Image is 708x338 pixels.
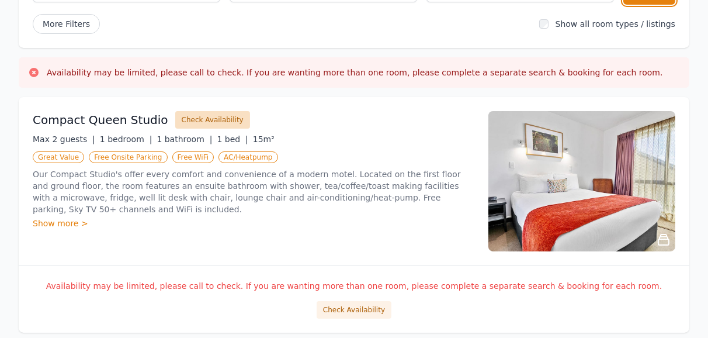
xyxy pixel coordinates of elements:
span: Free WiFi [172,151,214,163]
span: 15m² [253,134,275,144]
p: Availability may be limited, please call to check. If you are wanting more than one room, please ... [33,280,675,292]
span: 1 bathroom | [157,134,212,144]
span: Free Onsite Parking [89,151,167,163]
h3: Availability may be limited, please call to check. If you are wanting more than one room, please ... [47,67,663,78]
span: Max 2 guests | [33,134,95,144]
button: Check Availability [175,111,250,129]
span: Great Value [33,151,84,163]
span: More Filters [33,14,100,34]
p: Our Compact Studio's offer every comfort and convenience of a modern motel. Located on the first ... [33,168,474,215]
div: Show more > [33,218,474,229]
button: Check Availability [317,301,391,319]
label: Show all room types / listings [556,19,675,29]
span: AC/Heatpump [218,151,277,163]
span: 1 bed | [217,134,248,144]
h3: Compact Queen Studio [33,112,168,128]
span: 1 bedroom | [100,134,152,144]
